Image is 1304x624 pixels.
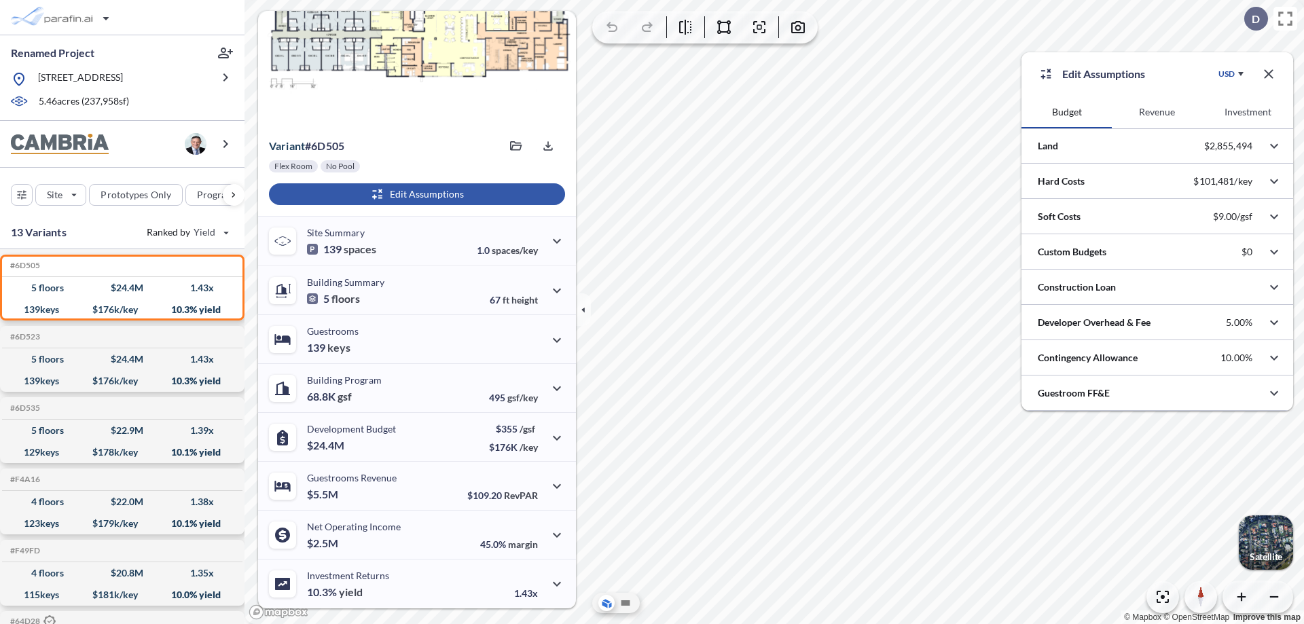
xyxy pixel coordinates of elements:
p: Guestrooms [307,325,359,337]
span: Variant [269,139,305,152]
p: $109.20 [467,490,538,501]
span: margin [508,538,538,550]
img: Switcher Image [1239,515,1293,570]
p: 5.46 acres ( 237,958 sf) [39,94,129,109]
p: Site [47,188,62,202]
p: 10.3% [307,585,363,599]
p: Soft Costs [1038,210,1081,223]
button: Aerial View [598,595,615,611]
p: Net Operating Income [307,521,401,532]
img: user logo [185,133,206,155]
p: 495 [489,392,538,403]
p: 1.43x [514,587,538,599]
span: height [511,294,538,306]
h5: Click to copy the code [7,546,40,555]
img: BrandImage [11,134,109,155]
p: 13 Variants [11,224,67,240]
p: 10.00% [1220,352,1252,364]
p: Renamed Project [11,45,94,60]
button: Investment [1203,96,1293,128]
p: $176K [489,441,538,453]
p: Building Summary [307,276,384,288]
span: spaces [344,242,376,256]
p: 45.0% [480,538,538,550]
p: Edit Assumptions [1062,66,1145,82]
button: Site Plan [617,595,634,611]
p: $5.5M [307,488,340,501]
p: Satellite [1250,551,1282,562]
p: 67 [490,294,538,306]
p: Development Budget [307,423,396,435]
span: gsf/key [507,392,538,403]
p: $0 [1242,246,1252,258]
button: Site [35,184,86,206]
h5: Click to copy the code [7,332,40,342]
p: Guestrooms Revenue [307,472,397,483]
a: Mapbox [1124,612,1161,622]
p: 139 [307,242,376,256]
span: /key [520,441,538,453]
button: Revenue [1112,96,1202,128]
p: Investment Returns [307,570,389,581]
p: Land [1038,139,1058,153]
p: $24.4M [307,439,346,452]
p: Hard Costs [1038,175,1085,188]
p: D [1252,13,1260,25]
p: Prototypes Only [101,188,171,202]
p: 139 [307,341,350,354]
p: Contingency Allowance [1038,351,1138,365]
span: spaces/key [492,244,538,256]
h5: Click to copy the code [7,261,40,270]
p: Program [197,188,235,202]
button: Edit Assumptions [269,183,565,205]
div: USD [1218,69,1235,79]
p: Flex Room [274,161,312,172]
h5: Click to copy the code [7,475,40,484]
span: RevPAR [504,490,538,501]
button: Budget [1021,96,1112,128]
p: Site Summary [307,227,365,238]
a: Mapbox homepage [249,604,308,620]
p: 1.0 [477,244,538,256]
p: # 6d505 [269,139,344,153]
p: $101,481/key [1193,175,1252,187]
span: floors [331,292,360,306]
p: $2.5M [307,536,340,550]
p: 68.8K [307,390,352,403]
span: ft [503,294,509,306]
span: Yield [194,225,216,239]
span: keys [327,341,350,354]
button: Switcher ImageSatellite [1239,515,1293,570]
button: Program [185,184,259,206]
p: Building Program [307,374,382,386]
p: Custom Budgets [1038,245,1106,259]
p: $355 [489,423,538,435]
button: Prototypes Only [89,184,183,206]
p: $2,855,494 [1204,140,1252,152]
p: [STREET_ADDRESS] [38,71,123,88]
p: 5 [307,292,360,306]
p: Developer Overhead & Fee [1038,316,1151,329]
p: 5.00% [1226,316,1252,329]
p: $9.00/gsf [1213,210,1252,223]
p: No Pool [326,161,355,172]
a: OpenStreetMap [1163,612,1229,622]
p: Guestroom FF&E [1038,386,1110,400]
h5: Click to copy the code [7,403,40,413]
span: yield [339,585,363,599]
span: gsf [338,390,352,403]
p: Construction Loan [1038,280,1116,294]
a: Improve this map [1233,612,1301,622]
button: Ranked by Yield [136,221,238,243]
span: /gsf [520,423,535,435]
